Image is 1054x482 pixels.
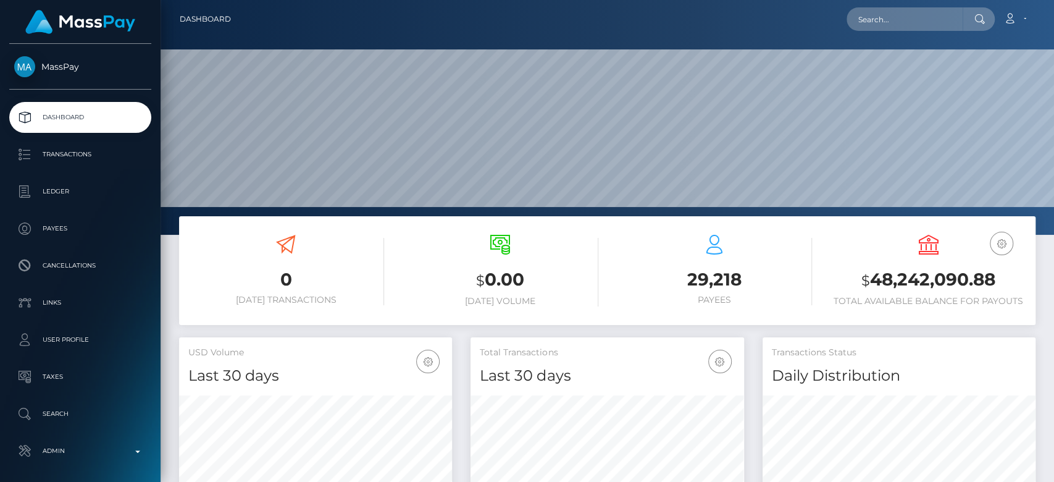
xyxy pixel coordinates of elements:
[9,399,151,429] a: Search
[617,268,813,292] h3: 29,218
[403,268,598,293] h3: 0.00
[403,296,598,307] h6: [DATE] Volume
[617,295,813,305] h6: Payees
[9,139,151,170] a: Transactions
[9,361,151,392] a: Taxes
[9,436,151,467] a: Admin
[188,295,384,305] h6: [DATE] Transactions
[9,324,151,355] a: User Profile
[188,365,443,387] h4: Last 30 days
[9,61,151,72] span: MassPay
[180,6,231,32] a: Dashboard
[14,368,146,386] p: Taxes
[14,405,146,423] p: Search
[14,442,146,460] p: Admin
[830,296,1026,307] h6: Total Available Balance for Payouts
[14,182,146,201] p: Ledger
[480,365,734,387] h4: Last 30 days
[25,10,135,34] img: MassPay Logo
[9,287,151,318] a: Links
[772,365,1026,387] h4: Daily Distribution
[14,108,146,127] p: Dashboard
[14,219,146,238] p: Payees
[14,256,146,275] p: Cancellations
[14,294,146,312] p: Links
[480,347,734,359] h5: Total Transactions
[14,331,146,349] p: User Profile
[9,102,151,133] a: Dashboard
[188,268,384,292] h3: 0
[14,145,146,164] p: Transactions
[847,7,963,31] input: Search...
[476,272,485,289] small: $
[830,268,1026,293] h3: 48,242,090.88
[861,272,870,289] small: $
[9,213,151,244] a: Payees
[9,176,151,207] a: Ledger
[188,347,443,359] h5: USD Volume
[14,56,35,77] img: MassPay
[772,347,1026,359] h5: Transactions Status
[9,250,151,281] a: Cancellations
